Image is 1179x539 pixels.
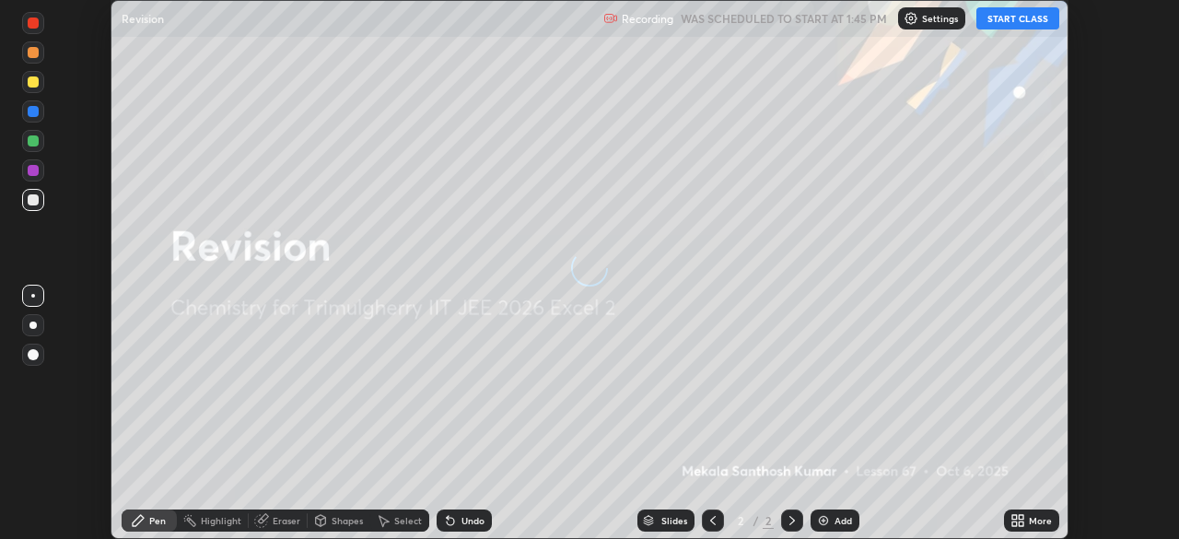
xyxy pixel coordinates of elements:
div: / [753,515,759,526]
div: 2 [763,512,774,529]
div: Shapes [332,516,363,525]
div: Eraser [273,516,300,525]
p: Recording [622,12,673,26]
div: More [1029,516,1052,525]
img: recording.375f2c34.svg [603,11,618,26]
h5: WAS SCHEDULED TO START AT 1:45 PM [681,10,887,27]
button: START CLASS [976,7,1059,29]
div: Slides [661,516,687,525]
p: Revision [122,11,164,26]
div: Add [835,516,852,525]
p: Settings [922,14,958,23]
img: class-settings-icons [904,11,918,26]
img: add-slide-button [816,513,831,528]
div: Pen [149,516,166,525]
div: Highlight [201,516,241,525]
div: Select [394,516,422,525]
div: 2 [731,515,750,526]
div: Undo [461,516,484,525]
